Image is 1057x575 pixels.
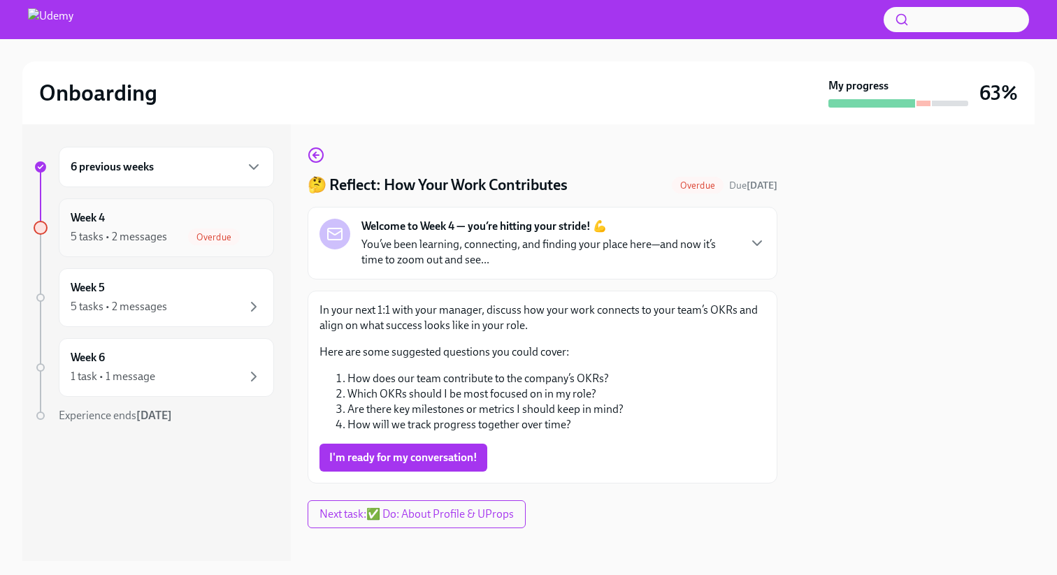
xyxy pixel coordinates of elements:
h2: Onboarding [39,79,157,107]
div: 1 task • 1 message [71,369,155,384]
img: Udemy [28,8,73,31]
p: You’ve been learning, connecting, and finding your place here—and now it’s time to zoom out and s... [361,237,738,268]
strong: My progress [828,78,889,94]
li: Are there key milestones or metrics I should keep in mind? [347,402,765,417]
span: I'm ready for my conversation! [329,451,477,465]
a: Week 55 tasks • 2 messages [34,268,274,327]
div: 5 tasks • 2 messages [71,299,167,314]
a: Week 45 tasks • 2 messagesOverdue [34,198,274,257]
h4: 🤔 Reflect: How Your Work Contributes [308,175,568,196]
p: In your next 1:1 with your manager, discuss how your work connects to your team’s OKRs and align ... [319,303,765,333]
button: Next task:✅ Do: About Profile & UProps [308,500,526,528]
div: 5 tasks • 2 messages [71,229,167,245]
h6: 6 previous weeks [71,159,154,175]
span: Next task : ✅ Do: About Profile & UProps [319,507,514,521]
p: Here are some suggested questions you could cover: [319,344,765,360]
span: Experience ends [59,409,172,422]
strong: [DATE] [747,180,777,191]
h6: Week 6 [71,350,105,365]
button: I'm ready for my conversation! [319,444,487,472]
span: Overdue [672,180,724,191]
a: Week 61 task • 1 message [34,338,274,397]
li: How will we track progress together over time? [347,417,765,432]
li: How does our team contribute to the company’s OKRs? [347,371,765,386]
span: Overdue [188,232,240,242]
span: Due [729,180,777,191]
h3: 63% [979,80,1018,105]
h6: Week 4 [71,210,105,226]
span: August 24th, 2025 10:00 [729,179,777,192]
strong: [DATE] [136,409,172,422]
div: 6 previous weeks [59,147,274,187]
li: Which OKRs should I be most focused on in my role? [347,386,765,402]
strong: Welcome to Week 4 — you’re hitting your stride! 💪 [361,219,607,234]
h6: Week 5 [71,280,105,296]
